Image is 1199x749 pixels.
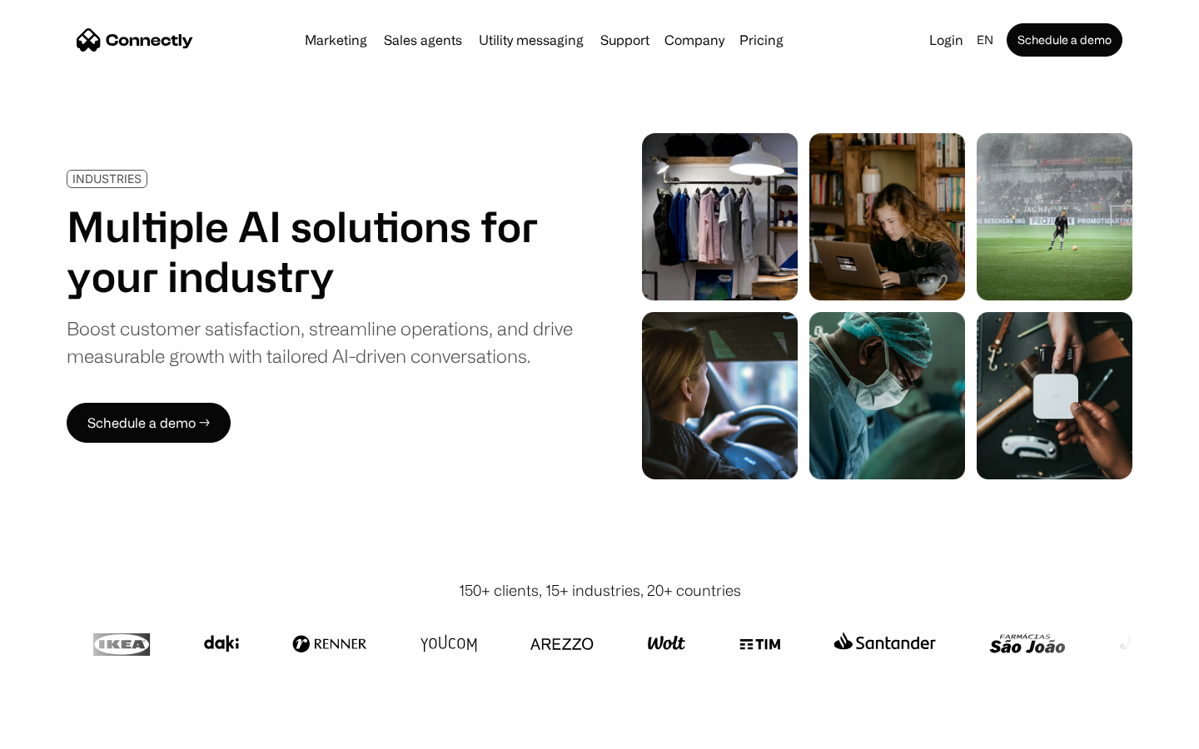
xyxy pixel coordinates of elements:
div: Boost customer satisfaction, streamline operations, and drive measurable growth with tailored AI-... [67,315,573,370]
ul: Language list [33,720,100,743]
a: Login [923,28,970,52]
a: Schedule a demo → [67,403,231,443]
a: Sales agents [377,33,469,47]
div: Company [664,28,724,52]
div: INDUSTRIES [72,172,142,185]
h1: Multiple AI solutions for your industry [67,201,573,301]
aside: Language selected: English [17,718,100,743]
a: Support [594,33,656,47]
a: Marketing [298,33,374,47]
a: Schedule a demo [1007,23,1122,57]
a: Utility messaging [472,33,590,47]
a: Pricing [733,33,790,47]
div: 150+ clients, 15+ industries, 20+ countries [459,579,741,602]
div: en [977,28,993,52]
